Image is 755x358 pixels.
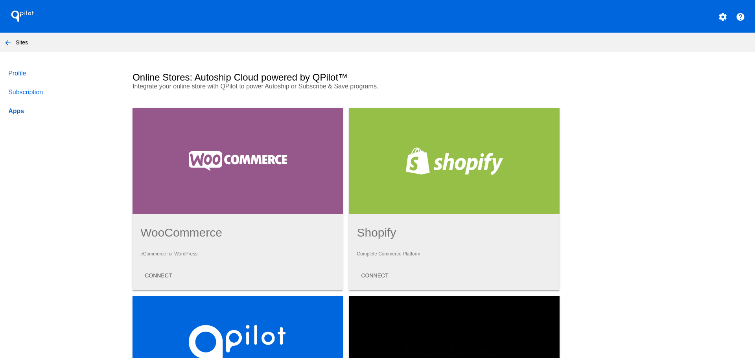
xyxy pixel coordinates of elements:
[3,38,13,48] mat-icon: arrow_back
[736,12,745,22] mat-icon: help
[361,272,388,279] span: CONNECT
[355,268,394,283] button: CONNECT
[357,226,551,239] h1: Shopify
[7,64,119,83] a: Profile
[138,268,178,283] button: CONNECT
[718,12,727,22] mat-icon: settings
[357,251,551,257] p: Complete Commerce Platform
[133,83,446,90] p: Integrate your online store with QPilot to power Autoship or Subscribe & Save programs.
[7,8,38,24] h1: QPilot
[133,72,348,83] h2: Online Stores: Autoship Cloud powered by QPilot™
[140,226,335,239] h1: WooCommerce
[145,272,172,279] span: CONNECT
[7,102,119,121] a: Apps
[7,83,119,102] a: Subscription
[140,251,335,257] p: eCommerce for WordPress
